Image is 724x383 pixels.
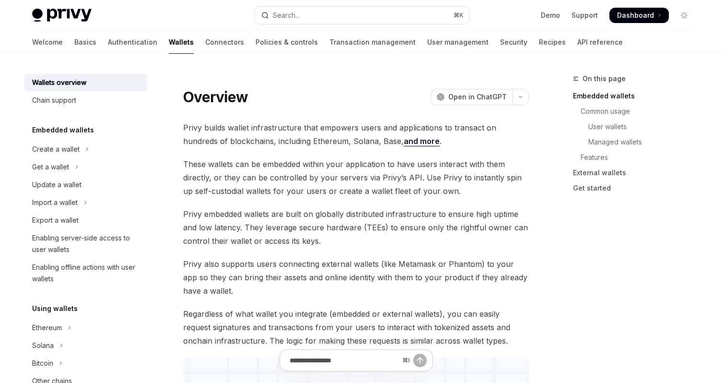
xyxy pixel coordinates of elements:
input: Ask a question... [290,350,398,371]
a: and more [404,136,440,146]
a: Transaction management [329,31,416,54]
span: Privy embedded wallets are built on globally distributed infrastructure to ensure high uptime and... [183,207,529,248]
a: User wallets [573,119,700,134]
a: Policies & controls [256,31,318,54]
h5: Embedded wallets [32,124,94,136]
span: Privy also supports users connecting external wallets (like Metamask or Phantom) to your app so t... [183,257,529,298]
div: Enabling server-side access to user wallets [32,232,141,255]
a: Chain support [24,92,147,109]
h5: Using wallets [32,303,78,314]
span: Privy builds wallet infrastructure that empowers users and applications to transact on hundreds o... [183,121,529,148]
div: Export a wallet [32,215,79,226]
a: User management [427,31,489,54]
a: Welcome [32,31,63,54]
div: Wallets overview [32,77,86,88]
button: Toggle dark mode [677,8,692,23]
a: Get started [573,180,700,196]
div: Get a wallet [32,161,69,173]
span: These wallets can be embedded within your application to have users interact with them directly, ... [183,157,529,198]
button: Toggle Get a wallet section [24,158,147,176]
div: Create a wallet [32,144,80,155]
button: Send message [413,354,427,367]
span: ⌘ K [454,12,464,19]
div: Import a wallet [32,197,78,208]
a: Enabling server-side access to user wallets [24,229,147,258]
a: Connectors [205,31,244,54]
button: Open in ChatGPT [431,89,513,105]
button: Toggle Create a wallet section [24,141,147,158]
div: Bitcoin [32,358,53,369]
h1: Overview [183,88,248,106]
div: Ethereum [32,322,62,334]
a: External wallets [573,165,700,180]
button: Toggle Ethereum section [24,319,147,336]
span: Dashboard [617,11,654,20]
a: Managed wallets [573,134,700,150]
a: Wallets [169,31,194,54]
a: API reference [577,31,623,54]
a: Basics [74,31,96,54]
button: Toggle Import a wallet section [24,194,147,211]
a: Security [500,31,527,54]
div: Update a wallet [32,179,82,191]
a: Features [573,150,700,165]
a: Authentication [108,31,157,54]
a: Support [572,11,598,20]
a: Wallets overview [24,74,147,91]
a: Export a wallet [24,212,147,229]
span: Regardless of what wallet you integrate (embedded or external wallets), you can easily request si... [183,307,529,347]
div: Search... [273,10,300,21]
a: Demo [541,11,560,20]
span: Open in ChatGPT [448,92,507,102]
div: Enabling offline actions with user wallets [32,262,141,285]
button: Toggle Solana section [24,337,147,354]
div: Solana [32,340,54,351]
img: light logo [32,9,92,22]
a: Enabling offline actions with user wallets [24,259,147,287]
div: Chain support [32,95,76,106]
span: On this page [583,73,626,84]
button: Open search [255,7,469,24]
a: Recipes [539,31,566,54]
a: Embedded wallets [573,88,700,104]
button: Toggle Bitcoin section [24,355,147,372]
a: Update a wallet [24,176,147,193]
a: Common usage [573,104,700,119]
a: Dashboard [609,8,669,23]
